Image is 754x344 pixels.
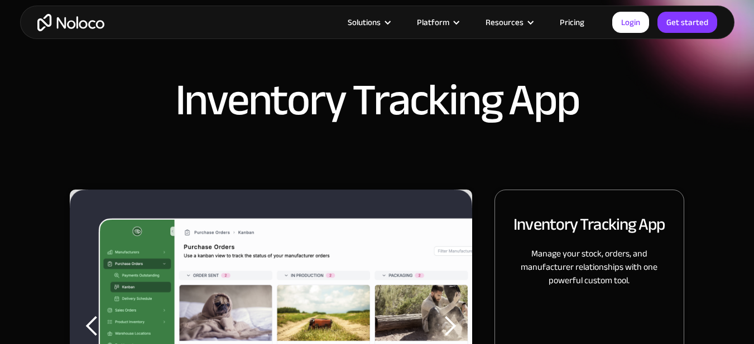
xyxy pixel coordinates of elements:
[546,15,598,30] a: Pricing
[612,12,649,33] a: Login
[486,15,524,30] div: Resources
[175,78,579,123] h1: Inventory Tracking App
[37,14,104,31] a: home
[513,212,665,236] h2: Inventory Tracking App
[657,12,717,33] a: Get started
[403,15,472,30] div: Platform
[508,247,670,287] p: Manage your stock, orders, and manufacturer relationships with one powerful custom tool.
[348,15,381,30] div: Solutions
[334,15,403,30] div: Solutions
[472,15,546,30] div: Resources
[417,15,449,30] div: Platform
